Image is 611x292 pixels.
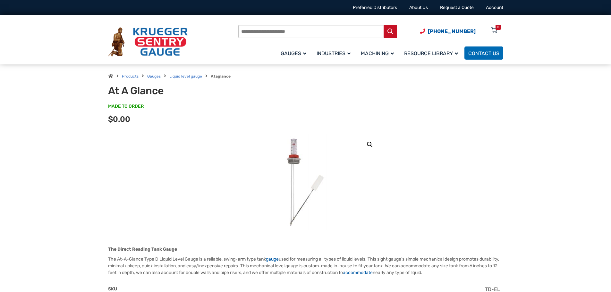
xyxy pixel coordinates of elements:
[108,27,188,57] img: Krueger Sentry Gauge
[108,115,130,124] span: $0.00
[364,139,376,150] a: View full-screen image gallery
[281,50,306,56] span: Gauges
[440,5,474,10] a: Request a Quote
[108,85,266,97] h1: At A Glance
[353,5,397,10] a: Preferred Distributors
[317,50,351,56] span: Industries
[313,46,357,61] a: Industries
[420,27,476,35] a: Phone Number (920) 434-8860
[468,50,499,56] span: Contact Us
[343,270,373,275] a: accommodate
[267,134,344,230] img: At A Glance
[400,46,464,61] a: Resource Library
[357,46,400,61] a: Machining
[464,46,503,60] a: Contact Us
[266,256,279,262] a: gauge
[147,74,161,79] a: Gauges
[404,50,458,56] span: Resource Library
[361,50,394,56] span: Machining
[497,25,499,30] div: 0
[122,74,139,79] a: Products
[108,103,144,110] span: MADE TO ORDER
[108,256,503,276] p: The At-A-Glance Type D Liquid Level Gauge is a reliable, swing-arm type tank used for measuring a...
[108,286,117,292] span: SKU
[211,74,231,79] strong: Ataglance
[428,28,476,34] span: [PHONE_NUMBER]
[108,246,177,252] strong: The Direct Reading Tank Gauge
[409,5,428,10] a: About Us
[486,5,503,10] a: Account
[169,74,202,79] a: Liquid level gauge
[277,46,313,61] a: Gauges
